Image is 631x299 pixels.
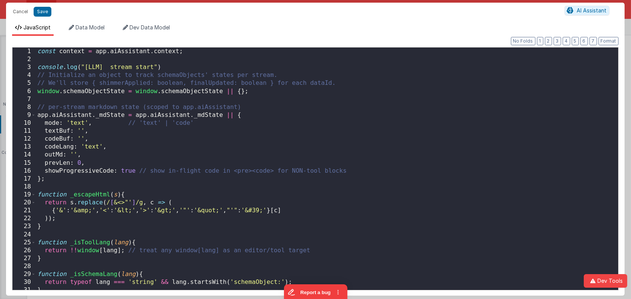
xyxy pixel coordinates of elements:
[12,215,36,222] div: 22
[12,270,36,278] div: 29
[12,278,36,286] div: 30
[12,95,36,103] div: 7
[599,37,619,45] button: Format
[12,167,36,175] div: 16
[12,119,36,127] div: 10
[12,175,36,183] div: 17
[76,24,105,31] span: Data Model
[584,274,627,288] button: Dev Tools
[12,151,36,159] div: 14
[12,239,36,247] div: 25
[12,199,36,207] div: 20
[12,48,36,55] div: 1
[12,255,36,262] div: 27
[9,6,32,17] button: Cancel
[12,63,36,71] div: 3
[12,87,36,95] div: 6
[12,71,36,79] div: 4
[563,37,570,45] button: 4
[565,6,609,15] button: AI Assistant
[12,262,36,270] div: 28
[34,7,51,17] button: Save
[577,7,607,14] span: AI Assistant
[12,79,36,87] div: 5
[12,55,36,63] div: 2
[12,103,36,111] div: 8
[12,222,36,230] div: 23
[130,24,170,31] span: Dev Data Model
[12,247,36,255] div: 26
[23,24,51,31] span: JavaScript
[589,37,597,45] button: 7
[572,37,579,45] button: 5
[554,37,561,45] button: 3
[12,111,36,119] div: 9
[12,191,36,199] div: 19
[545,37,552,45] button: 2
[12,135,36,143] div: 12
[12,127,36,135] div: 11
[12,231,36,239] div: 24
[12,207,36,215] div: 21
[12,286,36,294] div: 31
[537,37,543,45] button: 1
[12,143,36,151] div: 13
[511,37,535,45] button: No Folds
[580,37,588,45] button: 6
[12,159,36,167] div: 15
[12,183,36,191] div: 18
